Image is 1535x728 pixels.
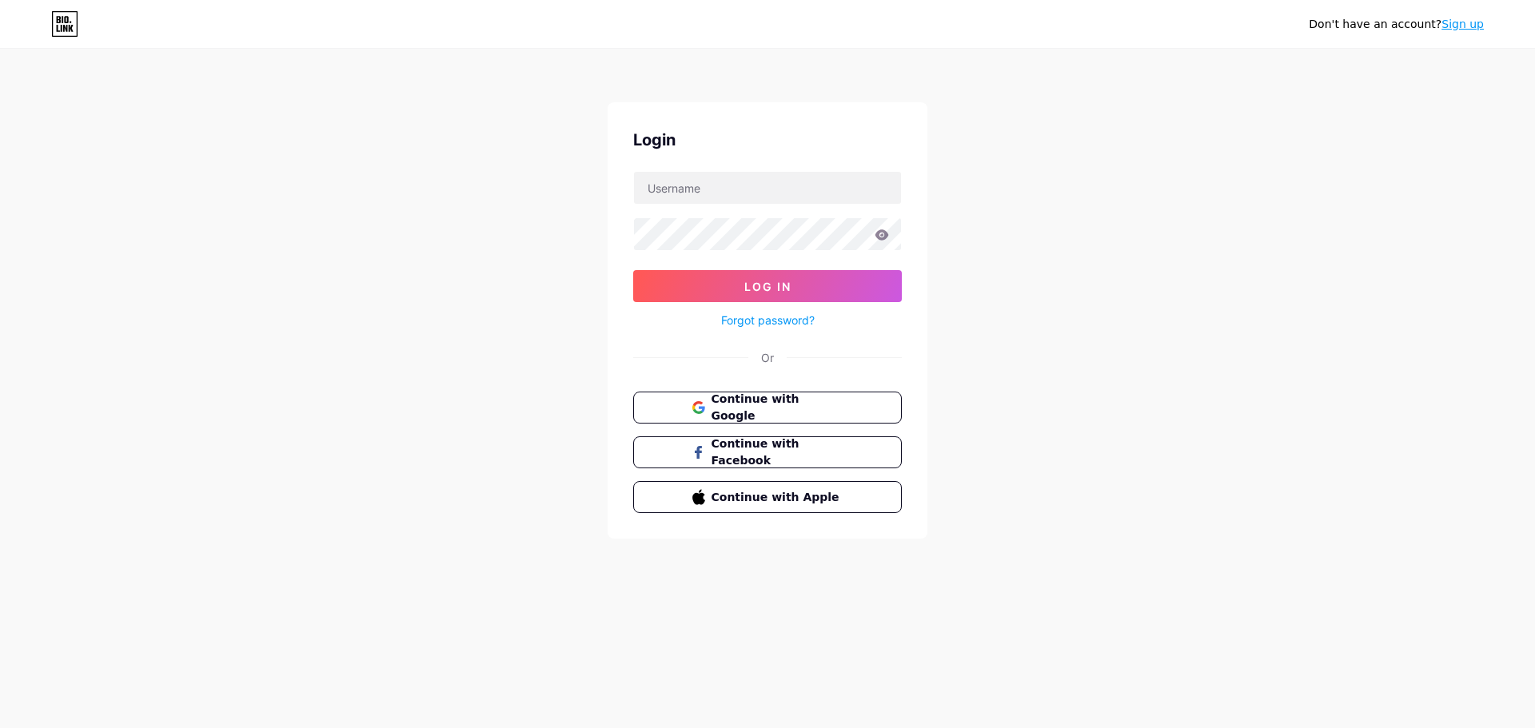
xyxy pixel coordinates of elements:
[634,172,901,204] input: Username
[633,270,902,302] button: Log In
[633,128,902,152] div: Login
[761,349,774,366] div: Or
[633,436,902,468] button: Continue with Facebook
[1441,18,1484,30] a: Sign up
[712,391,843,424] span: Continue with Google
[744,280,791,293] span: Log In
[633,481,902,513] button: Continue with Apple
[721,312,815,328] a: Forgot password?
[712,489,843,506] span: Continue with Apple
[633,392,902,424] button: Continue with Google
[1309,16,1484,33] div: Don't have an account?
[712,436,843,469] span: Continue with Facebook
